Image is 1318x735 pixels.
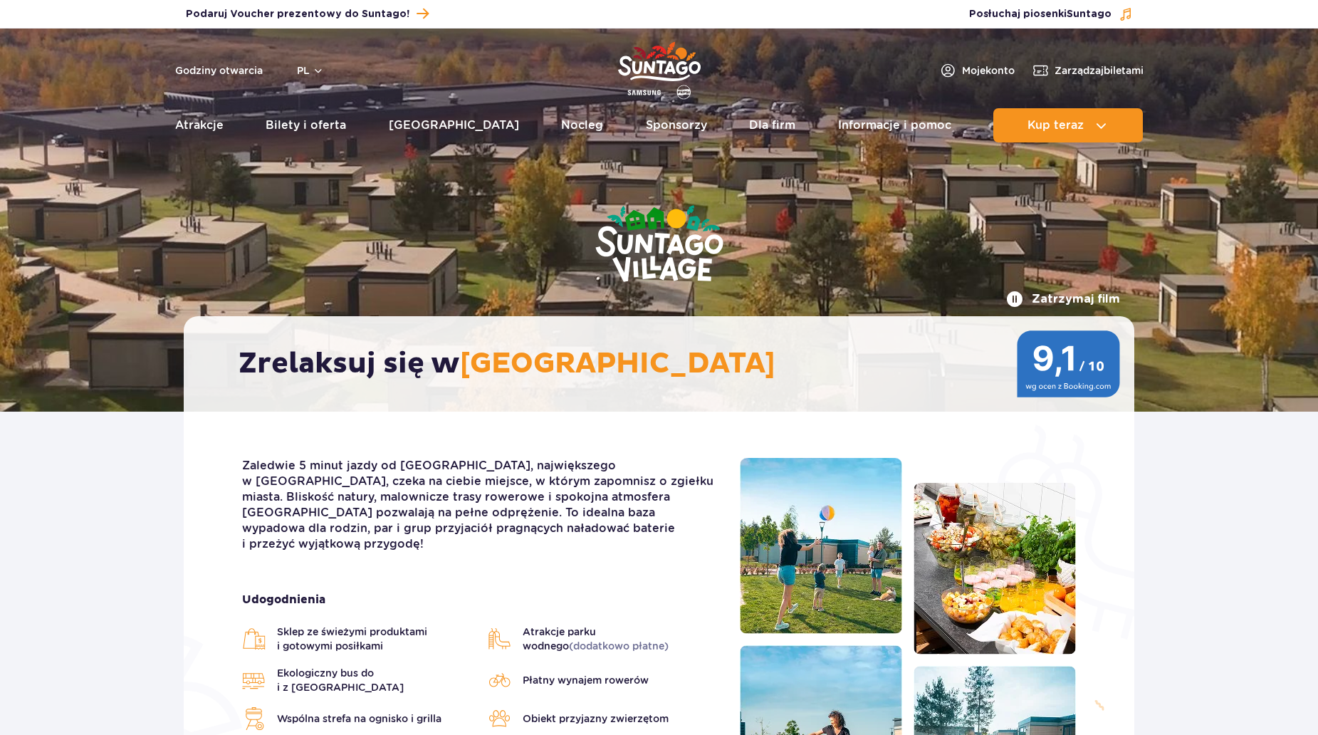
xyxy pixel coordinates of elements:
[523,673,649,687] span: Płatny wynajem rowerów
[297,63,324,78] button: pl
[1055,63,1144,78] span: Zarządzaj biletami
[1006,291,1120,308] button: Zatrzymaj film
[277,666,474,694] span: Ekologiczny bus do i z [GEOGRAPHIC_DATA]
[538,150,780,340] img: Suntago Village
[838,108,951,142] a: Informacje i pomoc
[186,7,409,21] span: Podaruj Voucher prezentowy do Suntago!
[242,458,718,552] p: Zaledwie 5 minut jazdy od [GEOGRAPHIC_DATA], największego w [GEOGRAPHIC_DATA], czeka na ciebie mi...
[242,592,718,608] strong: Udogodnienia
[969,7,1133,21] button: Posłuchaj piosenkiSuntago
[749,108,795,142] a: Dla firm
[266,108,346,142] a: Bilety i oferta
[1017,330,1120,397] img: 9,1/10 wg ocen z Booking.com
[993,108,1143,142] button: Kup teraz
[239,346,1094,382] h2: Zrelaksuj się w
[618,36,701,101] a: Park of Poland
[277,711,441,726] span: Wspólna strefa na ognisko i grilla
[186,4,429,24] a: Podaruj Voucher prezentowy do Suntago!
[1067,9,1112,19] span: Suntago
[175,63,263,78] a: Godziny otwarcia
[277,625,474,653] span: Sklep ze świeżymi produktami i gotowymi posiłkami
[460,346,775,382] span: [GEOGRAPHIC_DATA]
[523,625,719,653] span: Atrakcje parku wodnego
[1032,62,1144,79] a: Zarządzajbiletami
[523,711,669,726] span: Obiekt przyjazny zwierzętom
[561,108,603,142] a: Nocleg
[969,7,1112,21] span: Posłuchaj piosenki
[962,63,1015,78] span: Moje konto
[1027,119,1084,132] span: Kup teraz
[569,640,669,652] span: (dodatkowo płatne)
[939,62,1015,79] a: Mojekonto
[389,108,519,142] a: [GEOGRAPHIC_DATA]
[646,108,707,142] a: Sponsorzy
[175,108,224,142] a: Atrakcje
